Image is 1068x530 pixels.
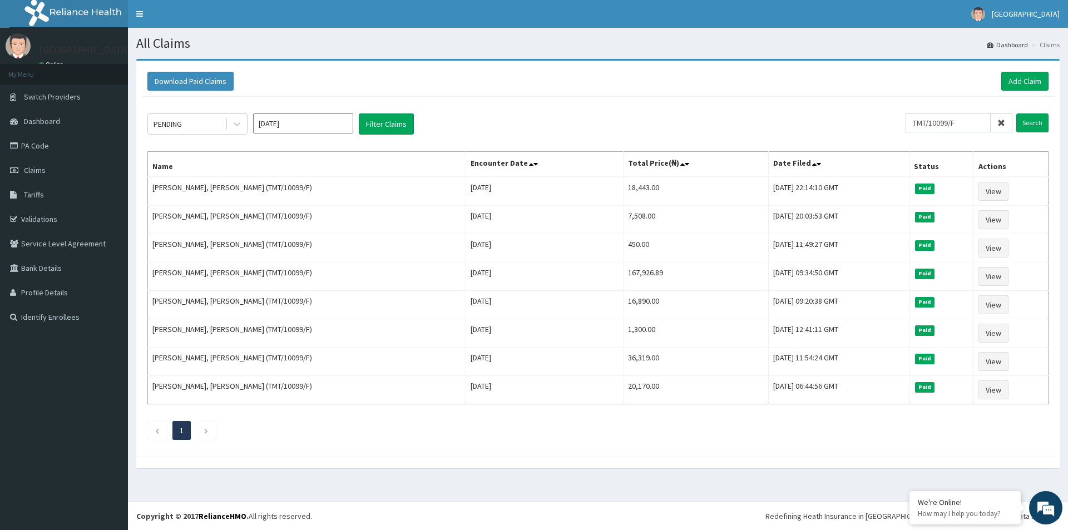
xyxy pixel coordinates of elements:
a: View [978,239,1008,257]
td: [DATE] 06:44:56 GMT [769,376,909,404]
td: [DATE] 20:03:53 GMT [769,206,909,234]
a: Add Claim [1001,72,1049,91]
span: Claims [24,165,46,175]
span: Switch Providers [24,92,81,102]
td: 16,890.00 [623,291,769,319]
td: [DATE] [466,262,623,291]
input: Select Month and Year [253,113,353,133]
a: Page 1 is your current page [180,425,184,435]
td: [PERSON_NAME], [PERSON_NAME] (TMT/10099/F) [148,319,466,348]
td: [DATE] 11:49:27 GMT [769,234,909,262]
td: 1,300.00 [623,319,769,348]
h1: All Claims [136,36,1060,51]
span: Dashboard [24,116,60,126]
td: [DATE] [466,234,623,262]
td: 450.00 [623,234,769,262]
span: Paid [915,212,935,222]
td: [DATE] [466,291,623,319]
a: Online [39,61,66,68]
th: Actions [974,152,1049,177]
td: [PERSON_NAME], [PERSON_NAME] (TMT/10099/F) [148,206,466,234]
th: Name [148,152,466,177]
input: Search [1016,113,1049,132]
td: [DATE] [466,348,623,376]
a: View [978,380,1008,399]
td: [DATE] 09:34:50 GMT [769,262,909,291]
td: 36,319.00 [623,348,769,376]
td: 18,443.00 [623,177,769,206]
span: Paid [915,240,935,250]
span: Paid [915,354,935,364]
a: Next page [204,425,209,435]
img: User Image [6,33,31,58]
span: Paid [915,297,935,307]
td: [DATE] [466,177,623,206]
a: View [978,295,1008,314]
td: [PERSON_NAME], [PERSON_NAME] (TMT/10099/F) [148,376,466,404]
td: [PERSON_NAME], [PERSON_NAME] (TMT/10099/F) [148,348,466,376]
button: Download Paid Claims [147,72,234,91]
div: Redefining Heath Insurance in [GEOGRAPHIC_DATA] using Telemedicine and Data Science! [765,511,1060,522]
a: View [978,210,1008,229]
div: PENDING [154,118,182,130]
td: [DATE] 12:41:11 GMT [769,319,909,348]
span: Paid [915,184,935,194]
td: [PERSON_NAME], [PERSON_NAME] (TMT/10099/F) [148,177,466,206]
span: Tariffs [24,190,44,200]
td: [DATE] [466,319,623,348]
span: Paid [915,382,935,392]
td: 167,926.89 [623,262,769,291]
td: 20,170.00 [623,376,769,404]
p: How may I help you today? [918,509,1012,518]
td: [DATE] 09:20:38 GMT [769,291,909,319]
a: View [978,267,1008,286]
a: View [978,324,1008,343]
p: [GEOGRAPHIC_DATA] [39,45,131,55]
td: 7,508.00 [623,206,769,234]
td: [PERSON_NAME], [PERSON_NAME] (TMT/10099/F) [148,262,466,291]
th: Encounter Date [466,152,623,177]
button: Filter Claims [359,113,414,135]
strong: Copyright © 2017 . [136,511,249,521]
img: User Image [971,7,985,21]
td: [DATE] 11:54:24 GMT [769,348,909,376]
td: [DATE] [466,206,623,234]
input: Search by HMO ID [906,113,991,132]
a: View [978,182,1008,201]
footer: All rights reserved. [128,502,1068,530]
span: Paid [915,269,935,279]
li: Claims [1029,40,1060,49]
a: Previous page [155,425,160,435]
td: [PERSON_NAME], [PERSON_NAME] (TMT/10099/F) [148,291,466,319]
th: Date Filed [769,152,909,177]
td: [DATE] 22:14:10 GMT [769,177,909,206]
th: Status [909,152,974,177]
a: Dashboard [987,40,1028,49]
a: View [978,352,1008,371]
span: [GEOGRAPHIC_DATA] [992,9,1060,19]
a: RelianceHMO [199,511,246,521]
div: We're Online! [918,497,1012,507]
th: Total Price(₦) [623,152,769,177]
td: [DATE] [466,376,623,404]
span: Paid [915,325,935,335]
td: [PERSON_NAME], [PERSON_NAME] (TMT/10099/F) [148,234,466,262]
